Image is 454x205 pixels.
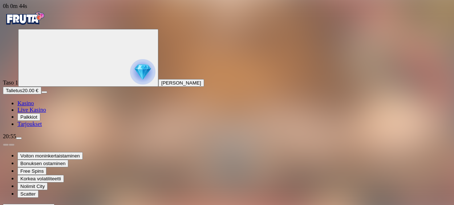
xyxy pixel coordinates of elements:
button: Voiton moninkertaistaminen [17,152,83,160]
button: Talletusplus icon20.00 € [3,87,41,94]
span: Scatter [20,191,36,197]
a: gift-inverted iconTarjoukset [17,121,42,127]
span: Palkkiot [20,114,37,120]
a: diamond iconKasino [17,100,34,106]
button: [PERSON_NAME] [158,79,204,87]
span: Taso 1 [3,79,18,86]
button: Scatter [17,190,38,198]
img: Fruta [3,9,46,28]
span: [PERSON_NAME] [161,80,201,86]
span: Tarjoukset [17,121,42,127]
button: menu [16,137,22,139]
nav: Primary [3,9,451,127]
span: Live Kasino [17,107,46,113]
span: Talletus [6,88,22,93]
span: Voiton moninkertaistaminen [20,153,80,159]
button: menu [41,91,47,93]
img: reward progress [130,59,155,85]
span: 20:55 [3,133,16,139]
span: Kasino [17,100,34,106]
button: Korkea volatiliteetti [17,175,64,183]
button: reward progress [18,29,158,87]
button: Nolimit City [17,183,48,190]
span: 20.00 € [22,88,38,93]
button: next slide [9,144,15,146]
span: Nolimit City [20,184,45,189]
span: Free Spins [20,168,44,174]
button: reward iconPalkkiot [17,113,40,121]
a: Fruta [3,22,46,29]
span: Korkea volatiliteetti [20,176,61,181]
button: prev slide [3,144,9,146]
button: Bonuksen ostaminen [17,160,68,167]
span: user session time [3,3,27,9]
a: poker-chip iconLive Kasino [17,107,46,113]
button: Free Spins [17,167,46,175]
span: Bonuksen ostaminen [20,161,65,166]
